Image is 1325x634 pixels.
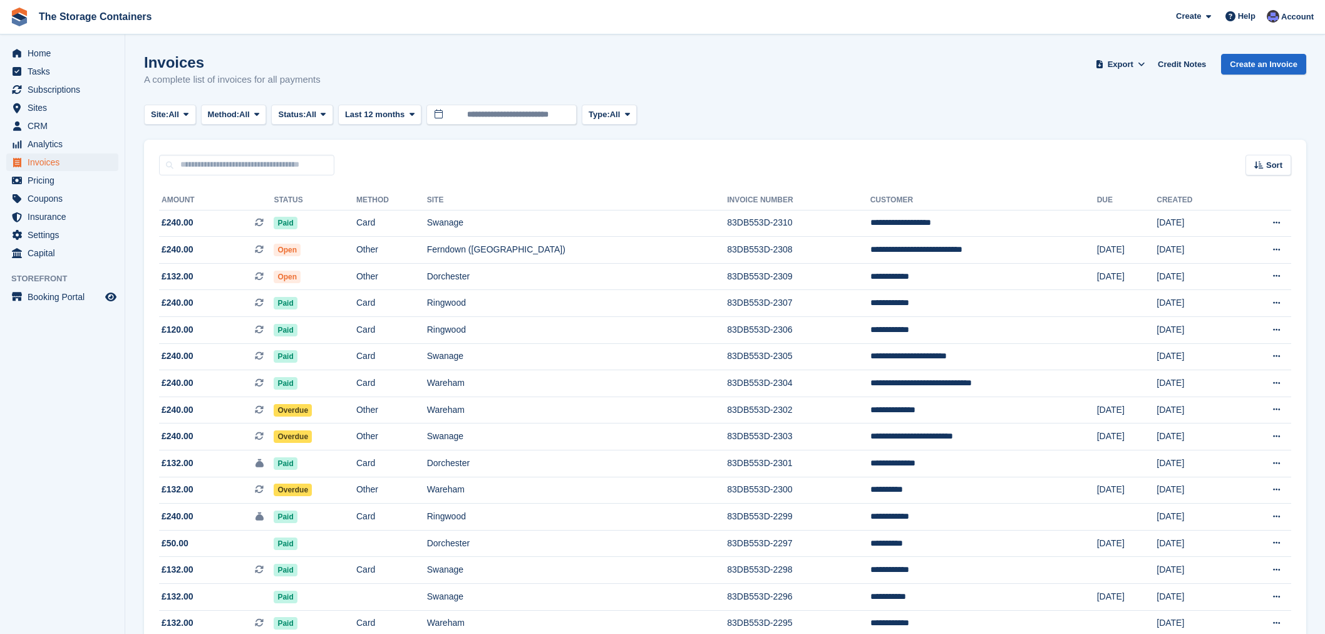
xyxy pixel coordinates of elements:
[274,350,297,363] span: Paid
[427,317,728,344] td: Ringwood
[1157,263,1234,290] td: [DATE]
[356,317,427,344] td: Card
[1157,210,1234,237] td: [DATE]
[427,190,728,210] th: Site
[727,557,870,584] td: 83DB553D-2298
[356,263,427,290] td: Other
[727,343,870,370] td: 83DB553D-2305
[6,226,118,244] a: menu
[162,457,193,470] span: £132.00
[1157,530,1234,557] td: [DATE]
[28,135,103,153] span: Analytics
[427,424,728,450] td: Swanage
[28,153,103,171] span: Invoices
[162,590,193,603] span: £132.00
[162,510,193,523] span: £240.00
[356,210,427,237] td: Card
[1097,190,1157,210] th: Due
[1157,343,1234,370] td: [DATE]
[727,370,870,397] td: 83DB553D-2304
[427,477,728,504] td: Wareham
[28,172,103,189] span: Pricing
[6,117,118,135] a: menu
[6,172,118,189] a: menu
[10,8,29,26] img: stora-icon-8386f47178a22dfd0bd8f6a31ec36ba5ce8667c1dd55bd0f319d3a0aa187defe.svg
[162,563,193,576] span: £132.00
[6,135,118,153] a: menu
[427,450,728,477] td: Dorchester
[274,324,297,336] span: Paid
[727,210,870,237] td: 83DB553D-2310
[427,370,728,397] td: Wareham
[582,105,637,125] button: Type: All
[162,350,193,363] span: £240.00
[6,288,118,306] a: menu
[28,81,103,98] span: Subscriptions
[208,108,240,121] span: Method:
[356,557,427,584] td: Card
[727,450,870,477] td: 83DB553D-2301
[356,290,427,317] td: Card
[727,424,870,450] td: 83DB553D-2303
[162,323,193,336] span: £120.00
[427,584,728,611] td: Swanage
[28,99,103,117] span: Sites
[1157,370,1234,397] td: [DATE]
[274,244,301,256] span: Open
[151,108,168,121] span: Site:
[427,557,728,584] td: Swanage
[1157,397,1234,424] td: [DATE]
[427,237,728,264] td: Ferndown ([GEOGRAPHIC_DATA])
[274,591,297,603] span: Paid
[1266,159,1282,172] span: Sort
[727,190,870,210] th: Invoice Number
[6,208,118,226] a: menu
[356,504,427,531] td: Card
[6,244,118,262] a: menu
[1157,290,1234,317] td: [DATE]
[1281,11,1314,23] span: Account
[274,217,297,229] span: Paid
[1108,58,1133,71] span: Export
[274,430,312,443] span: Overdue
[162,430,193,443] span: £240.00
[1093,54,1148,75] button: Export
[1157,557,1234,584] td: [DATE]
[1157,237,1234,264] td: [DATE]
[162,296,193,309] span: £240.00
[274,564,297,576] span: Paid
[1153,54,1211,75] a: Credit Notes
[274,377,297,390] span: Paid
[1267,10,1279,23] img: Dan Excell
[271,105,333,125] button: Status: All
[356,370,427,397] td: Card
[144,73,321,87] p: A complete list of invoices for all payments
[274,617,297,630] span: Paid
[274,190,356,210] th: Status
[427,397,728,424] td: Wareham
[274,511,297,523] span: Paid
[727,290,870,317] td: 83DB553D-2307
[356,343,427,370] td: Card
[356,477,427,504] td: Other
[159,190,274,210] th: Amount
[1157,317,1234,344] td: [DATE]
[28,208,103,226] span: Insurance
[162,483,193,496] span: £132.00
[1157,504,1234,531] td: [DATE]
[28,63,103,80] span: Tasks
[427,530,728,557] td: Dorchester
[162,270,193,283] span: £132.00
[345,108,405,121] span: Last 12 months
[6,190,118,207] a: menu
[168,108,179,121] span: All
[1157,190,1234,210] th: Created
[6,153,118,171] a: menu
[162,537,188,550] span: £50.00
[1157,584,1234,611] td: [DATE]
[274,404,312,417] span: Overdue
[1097,477,1157,504] td: [DATE]
[727,317,870,344] td: 83DB553D-2306
[28,244,103,262] span: Capital
[727,397,870,424] td: 83DB553D-2302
